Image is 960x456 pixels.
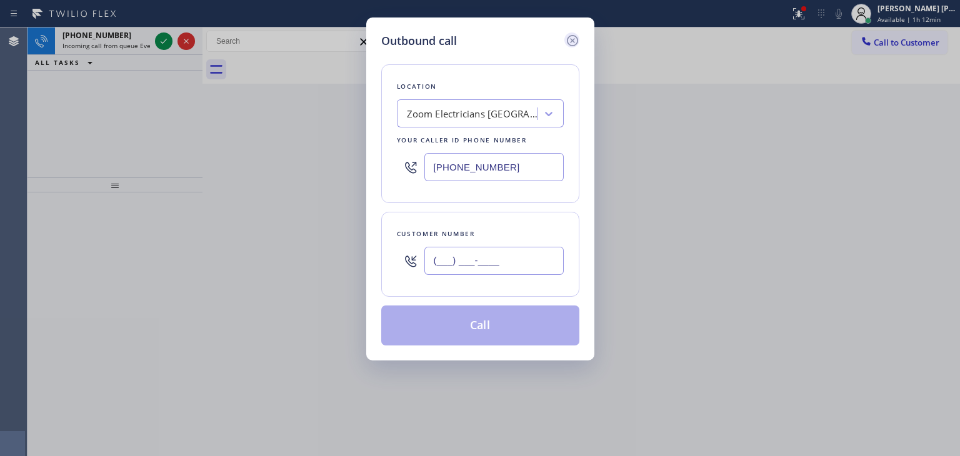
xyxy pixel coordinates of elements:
[381,32,457,49] h5: Outbound call
[424,153,564,181] input: (123) 456-7890
[424,247,564,275] input: (123) 456-7890
[397,134,564,147] div: Your caller id phone number
[407,107,538,121] div: Zoom Electricians [GEOGRAPHIC_DATA][PERSON_NAME]
[381,305,579,345] button: Call
[397,80,564,93] div: Location
[397,227,564,240] div: Customer number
